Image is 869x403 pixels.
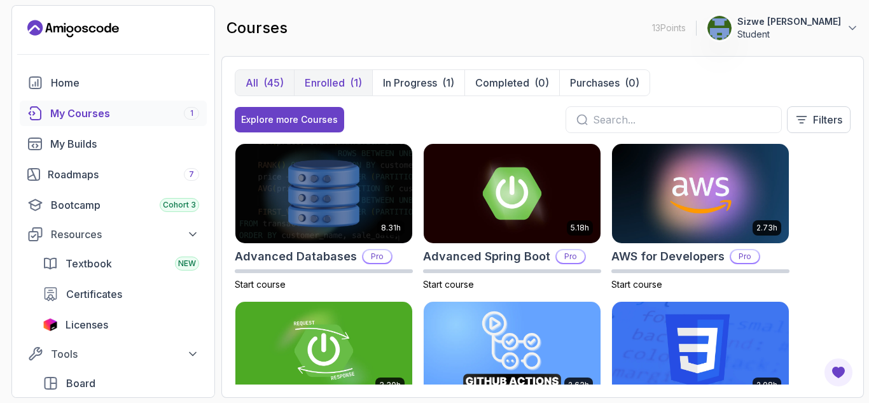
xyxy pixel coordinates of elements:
[612,302,789,401] img: CSS Essentials card
[534,75,549,90] div: (0)
[35,281,207,307] a: certificates
[611,279,662,290] span: Start course
[379,380,401,390] p: 3.30h
[50,136,199,152] div: My Builds
[263,75,284,90] div: (45)
[363,250,391,263] p: Pro
[163,200,196,210] span: Cohort 3
[20,131,207,157] a: builds
[66,317,108,332] span: Licenses
[423,279,474,290] span: Start course
[568,380,589,390] p: 2.63h
[51,346,199,362] div: Tools
[756,223,777,233] p: 2.73h
[570,75,620,90] p: Purchases
[424,302,601,401] img: CI/CD with GitHub Actions card
[823,357,854,388] button: Open Feedback Button
[189,169,194,180] span: 7
[372,70,464,95] button: In Progress(1)
[731,250,759,263] p: Pro
[35,251,207,276] a: textbook
[35,371,207,396] a: board
[66,256,112,271] span: Textbook
[756,380,777,390] p: 2.08h
[51,75,199,90] div: Home
[593,112,771,127] input: Search...
[625,75,639,90] div: (0)
[235,302,412,401] img: Building APIs with Spring Boot card
[813,112,842,127] p: Filters
[20,70,207,95] a: home
[423,248,550,265] h2: Advanced Spring Boot
[43,318,58,331] img: jetbrains icon
[294,70,372,95] button: Enrolled(1)
[652,22,686,34] p: 13 Points
[50,106,199,121] div: My Courses
[235,248,357,265] h2: Advanced Databases
[51,197,199,213] div: Bootcamp
[66,376,95,391] span: Board
[612,144,789,243] img: AWS for Developers card
[737,15,841,28] p: Sizwe [PERSON_NAME]
[20,223,207,246] button: Resources
[235,144,412,243] img: Advanced Databases card
[235,107,344,132] button: Explore more Courses
[305,75,345,90] p: Enrolled
[235,279,286,290] span: Start course
[190,108,193,118] span: 1
[51,227,199,242] div: Resources
[226,18,288,38] h2: courses
[246,75,258,90] p: All
[20,343,207,365] button: Tools
[48,167,199,182] div: Roadmaps
[442,75,454,90] div: (1)
[383,75,437,90] p: In Progress
[381,223,401,233] p: 8.31h
[350,75,362,90] div: (1)
[27,18,119,39] a: Landing page
[464,70,559,95] button: Completed(0)
[737,28,841,41] p: Student
[787,106,851,133] button: Filters
[557,250,585,263] p: Pro
[178,258,196,269] span: NEW
[611,248,725,265] h2: AWS for Developers
[707,16,732,40] img: user profile image
[559,70,650,95] button: Purchases(0)
[66,286,122,302] span: Certificates
[707,15,859,41] button: user profile imageSizwe [PERSON_NAME]Student
[35,312,207,337] a: licenses
[241,113,338,126] div: Explore more Courses
[571,223,589,233] p: 5.18h
[235,70,294,95] button: All(45)
[20,162,207,187] a: roadmaps
[424,144,601,243] img: Advanced Spring Boot card
[20,101,207,126] a: courses
[20,192,207,218] a: bootcamp
[475,75,529,90] p: Completed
